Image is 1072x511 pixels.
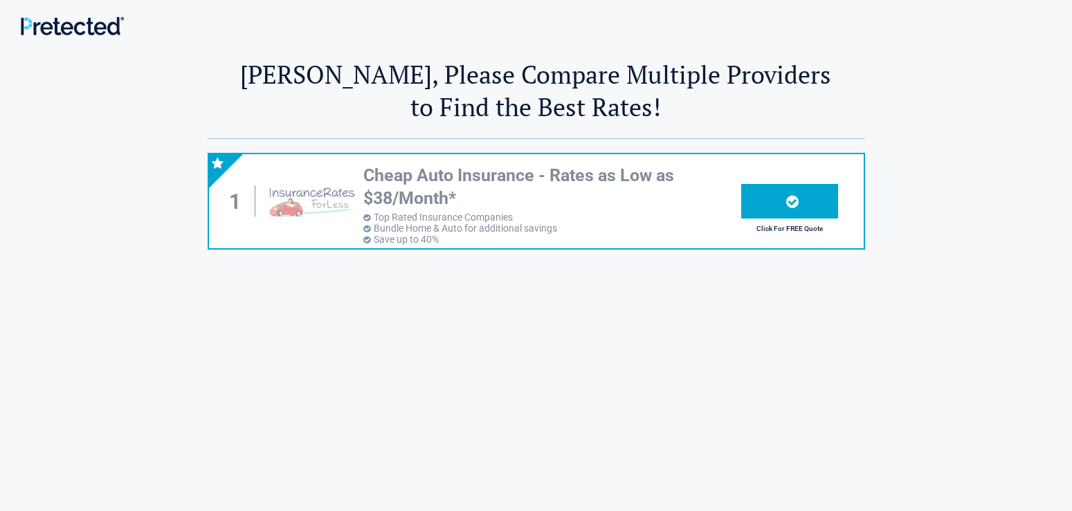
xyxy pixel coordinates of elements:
img: insuranceratesforless's logo [267,180,356,223]
h2: [PERSON_NAME], Please Compare Multiple Providers to Find the Best Rates! [208,58,865,123]
div: 1 [223,186,256,217]
img: Main Logo [21,17,124,35]
li: Save up to 40% [363,234,741,245]
li: Top Rated Insurance Companies [363,212,741,223]
li: Bundle Home & Auto for additional savings [363,223,741,234]
h2: Click For FREE Quote [741,225,838,232]
h3: Cheap Auto Insurance - Rates as Low as $38/Month* [363,165,741,210]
